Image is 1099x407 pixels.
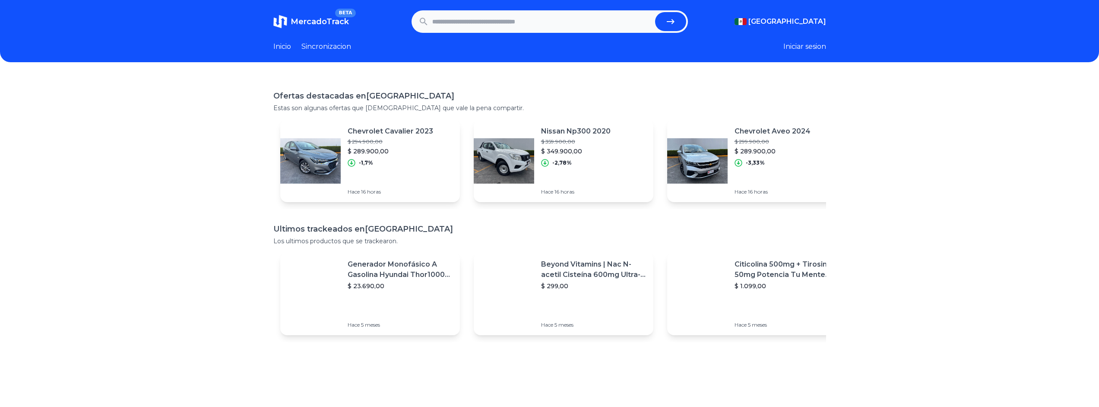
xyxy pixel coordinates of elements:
[348,321,453,328] p: Hace 5 meses
[348,126,433,137] p: Chevrolet Cavalier 2023
[359,159,373,166] p: -1,7%
[667,264,728,324] img: Featured image
[667,252,847,335] a: Featured imageCiticolina 500mg + Tirosina 50mg Potencia Tu Mente (120caps) Sabor Sin Sabor$ 1.099...
[735,321,840,328] p: Hace 5 meses
[474,130,534,191] img: Featured image
[474,252,653,335] a: Featured imageBeyond Vitamins | Nac N-acetil Cisteína 600mg Ultra-premium Con Inulina De Agave (p...
[667,119,847,202] a: Featured imageChevrolet Aveo 2024$ 299.900,00$ 289.900,00-3,33%Hace 16 horas
[348,138,433,145] p: $ 294.900,00
[735,16,826,27] button: [GEOGRAPHIC_DATA]
[783,41,826,52] button: Iniciar sesion
[735,259,840,280] p: Citicolina 500mg + Tirosina 50mg Potencia Tu Mente (120caps) Sabor Sin Sabor
[541,188,611,195] p: Hace 16 horas
[291,17,349,26] span: MercadoTrack
[280,119,460,202] a: Featured imageChevrolet Cavalier 2023$ 294.900,00$ 289.900,00-1,7%Hace 16 horas
[748,16,826,27] span: [GEOGRAPHIC_DATA]
[273,15,349,29] a: MercadoTrackBETA
[541,321,646,328] p: Hace 5 meses
[735,126,811,137] p: Chevrolet Aveo 2024
[541,138,611,145] p: $ 359.900,00
[273,15,287,29] img: MercadoTrack
[541,282,646,290] p: $ 299,00
[301,41,351,52] a: Sincronizacion
[735,188,811,195] p: Hace 16 horas
[474,119,653,202] a: Featured imageNissan Np300 2020$ 359.900,00$ 349.900,00-2,78%Hace 16 horas
[335,9,355,17] span: BETA
[280,130,341,191] img: Featured image
[348,147,433,156] p: $ 289.900,00
[735,282,840,290] p: $ 1.099,00
[735,147,811,156] p: $ 289.900,00
[746,159,765,166] p: -3,33%
[280,264,341,324] img: Featured image
[273,104,826,112] p: Estas son algunas ofertas que [DEMOGRAPHIC_DATA] que vale la pena compartir.
[474,264,534,324] img: Featured image
[667,130,728,191] img: Featured image
[541,126,611,137] p: Nissan Np300 2020
[273,237,826,245] p: Los ultimos productos que se trackearon.
[348,259,453,280] p: Generador Monofásico A Gasolina Hyundai Thor10000 P 11.5 Kw
[280,252,460,335] a: Featured imageGenerador Monofásico A Gasolina Hyundai Thor10000 P 11.5 Kw$ 23.690,00Hace 5 meses
[273,223,826,235] h1: Ultimos trackeados en [GEOGRAPHIC_DATA]
[541,147,611,156] p: $ 349.900,00
[348,188,433,195] p: Hace 16 horas
[273,41,291,52] a: Inicio
[735,18,747,25] img: Mexico
[735,138,811,145] p: $ 299.900,00
[348,282,453,290] p: $ 23.690,00
[552,159,572,166] p: -2,78%
[273,90,826,102] h1: Ofertas destacadas en [GEOGRAPHIC_DATA]
[541,259,646,280] p: Beyond Vitamins | Nac N-acetil Cisteína 600mg Ultra-premium Con Inulina De Agave (prebiótico Natu...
